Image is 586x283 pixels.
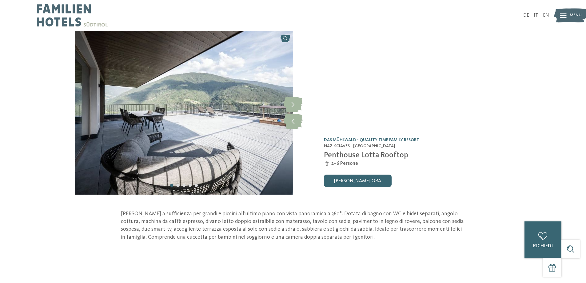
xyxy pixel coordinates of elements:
[533,244,553,249] span: richiedi
[324,152,408,159] span: Penthouse Lotta Rooftop
[169,182,199,188] div: Carousel Pagination
[195,184,198,187] div: Carousel Page 5
[75,31,293,195] img: Penthouse Lotta Rooftop
[543,13,549,18] a: EN
[170,184,173,187] div: Carousel Page 1 (Current Slide)
[523,13,529,18] a: DE
[324,144,395,148] span: Naz-Sciaves - [GEOGRAPHIC_DATA]
[121,210,465,241] p: [PERSON_NAME] a sufficienza per grandi e piccini all'ultimo piano con vista panoramica a 360°. Do...
[189,184,192,187] div: Carousel Page 4
[331,160,358,167] span: 2–6 Persone
[182,184,185,187] div: Carousel Page 3
[534,13,538,18] a: IT
[176,184,179,187] div: Carousel Page 2
[570,12,582,18] span: Menu
[324,138,419,142] a: Das Mühlwald - Quality Time Family Resort
[524,221,561,258] a: richiedi
[324,175,392,187] a: [PERSON_NAME] ora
